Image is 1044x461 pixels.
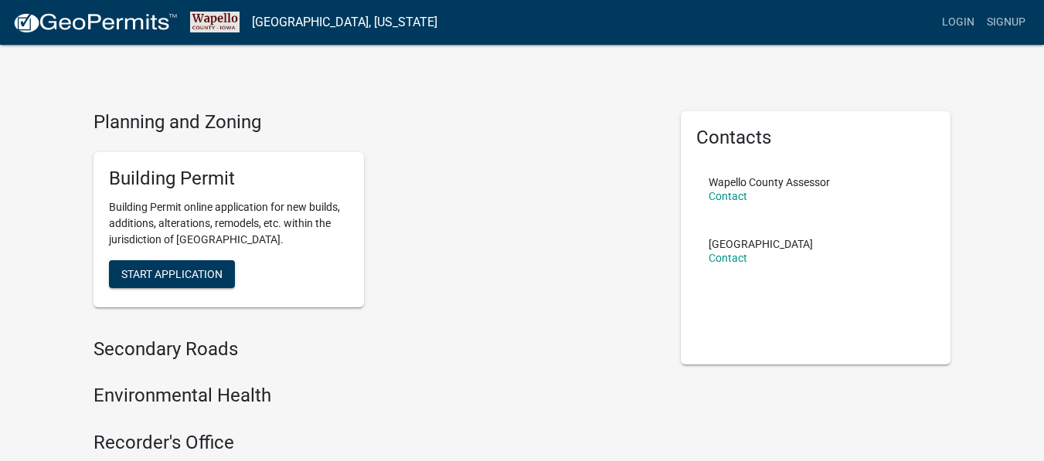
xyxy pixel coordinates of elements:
p: [GEOGRAPHIC_DATA] [709,239,813,249]
a: Login [936,8,981,37]
a: Signup [981,8,1032,37]
a: Contact [709,190,747,202]
button: Start Application [109,260,235,288]
h5: Building Permit [109,168,349,190]
a: [GEOGRAPHIC_DATA], [US_STATE] [252,9,437,36]
a: Contact [709,252,747,264]
h5: Contacts [696,127,936,149]
p: Building Permit online application for new builds, additions, alterations, remodels, etc. within ... [109,199,349,248]
h4: Planning and Zoning [94,111,658,134]
span: Start Application [121,267,223,280]
p: Wapello County Assessor [709,177,830,188]
h4: Secondary Roads [94,338,658,361]
h4: Recorder's Office [94,432,658,454]
img: Wapello County, Iowa [190,12,240,32]
h4: Environmental Health [94,385,658,407]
